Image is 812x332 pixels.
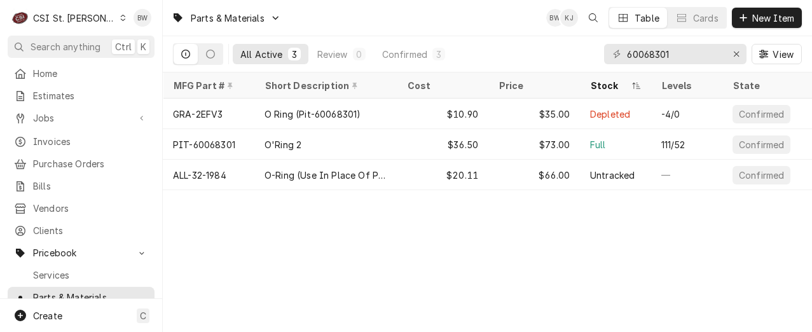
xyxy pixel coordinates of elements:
a: Bills [8,176,155,197]
div: O Ring (Pit-60068301) [265,107,361,121]
span: Jobs [33,111,129,125]
div: 111/52 [661,138,685,151]
button: Search anythingCtrlK [8,36,155,58]
span: K [141,40,146,53]
a: Home [8,63,155,84]
div: CSI St. [PERSON_NAME] [33,11,116,25]
span: View [770,48,796,61]
span: Create [33,310,62,321]
div: $36.50 [397,129,488,160]
div: O'Ring 2 [265,138,301,151]
a: Purchase Orders [8,153,155,174]
div: $66.00 [488,160,580,190]
div: Review [317,48,348,61]
div: Full [590,138,606,151]
span: Ctrl [115,40,132,53]
div: All Active [240,48,283,61]
div: Stock [590,79,628,92]
div: -4/0 [661,107,680,121]
span: Parts & Materials [191,11,265,25]
div: Confirmed [738,107,785,121]
span: Home [33,67,148,80]
a: Invoices [8,131,155,152]
a: Vendors [8,198,155,219]
span: New Item [750,11,797,25]
div: BW [134,9,151,27]
a: Clients [8,220,155,241]
div: MFG Part # [173,79,242,92]
a: Parts & Materials [8,287,155,308]
div: Cards [693,11,719,25]
span: Estimates [33,89,148,102]
div: $73.00 [488,129,580,160]
div: 3 [291,48,298,61]
div: — [651,160,722,190]
div: Confirmed [738,169,785,182]
span: Search anything [31,40,100,53]
div: Confirmed [738,138,785,151]
button: View [752,44,802,64]
span: Pricebook [33,246,129,259]
span: Bills [33,179,148,193]
div: 3 [435,48,443,61]
div: Brad Wicks's Avatar [546,9,564,27]
input: Keyword search [627,44,722,64]
span: Vendors [33,202,148,215]
div: Confirmed [382,48,427,61]
div: Untracked [590,169,635,182]
a: Services [8,265,155,286]
div: GRA-2EFV3 [173,107,223,121]
div: BW [546,9,564,27]
div: ALL-32-1984 [173,169,226,182]
div: $35.00 [488,99,580,129]
button: New Item [732,8,802,28]
span: Invoices [33,135,148,148]
div: Levels [661,79,710,92]
button: Open search [583,8,603,28]
div: CSI St. Louis's Avatar [11,9,29,27]
div: KJ [560,9,578,27]
div: Price [499,79,567,92]
a: Estimates [8,85,155,106]
div: O-Ring (Use In Place Of Pitco 60068301) [265,169,387,182]
button: Erase input [726,44,747,64]
a: Go to Jobs [8,107,155,128]
div: Ken Jiricek's Avatar [560,9,578,27]
div: State [733,79,791,92]
div: 0 [355,48,363,61]
span: Parts & Materials [33,291,148,304]
div: Short Description [265,79,384,92]
div: Brad Wicks's Avatar [134,9,151,27]
div: Depleted [590,107,630,121]
span: Clients [33,224,148,237]
div: PIT-60068301 [173,138,235,151]
div: C [11,9,29,27]
span: Purchase Orders [33,157,148,170]
span: Services [33,268,148,282]
a: Go to Pricebook [8,242,155,263]
div: $20.11 [397,160,488,190]
span: C [140,309,146,322]
div: $10.90 [397,99,488,129]
div: Cost [407,79,476,92]
a: Go to Parts & Materials [167,8,286,29]
div: Table [635,11,659,25]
